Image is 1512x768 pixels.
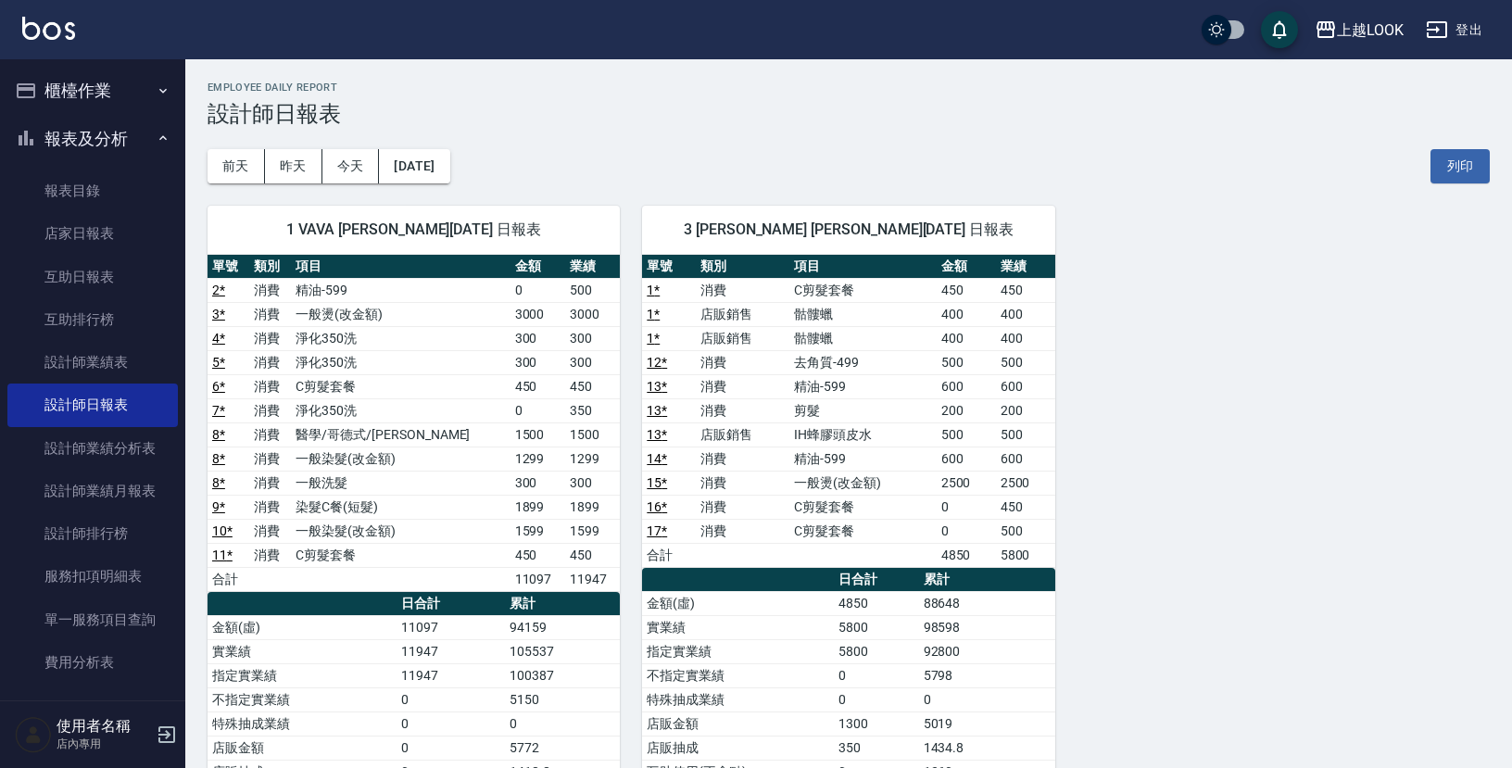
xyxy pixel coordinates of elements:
td: 300 [565,326,620,350]
td: 11947 [565,567,620,591]
a: 報表目錄 [7,170,178,212]
td: 消費 [249,398,291,422]
th: 累計 [505,592,620,616]
td: 300 [565,471,620,495]
td: 店販抽成 [642,736,834,760]
td: C剪髮套餐 [291,374,510,398]
td: 600 [996,374,1055,398]
span: 1 VAVA [PERSON_NAME][DATE] 日報表 [230,220,598,239]
td: 350 [834,736,918,760]
a: 設計師排行榜 [7,512,178,555]
td: 店販銷售 [696,326,789,350]
td: 1899 [565,495,620,519]
td: 400 [996,326,1055,350]
th: 日合計 [834,568,918,592]
button: 櫃檯作業 [7,67,178,115]
th: 類別 [249,255,291,279]
table: a dense table [208,255,620,592]
td: 1299 [565,447,620,471]
td: 淨化350洗 [291,398,510,422]
td: 100387 [505,663,620,687]
td: 200 [937,398,996,422]
a: 服務扣項明細表 [7,555,178,598]
td: 11947 [397,639,505,663]
td: 0 [397,687,505,711]
th: 單號 [208,255,249,279]
td: 450 [996,278,1055,302]
td: 消費 [249,326,291,350]
td: 300 [510,350,565,374]
div: 上越LOOK [1337,19,1404,42]
td: C剪髮套餐 [291,543,510,567]
td: C剪髮套餐 [789,495,937,519]
td: 11947 [397,663,505,687]
a: 設計師日報表 [7,384,178,426]
td: 3000 [510,302,565,326]
td: 0 [834,687,918,711]
a: 設計師業績表 [7,341,178,384]
td: 500 [996,519,1055,543]
td: 400 [937,326,996,350]
td: 2500 [937,471,996,495]
td: 450 [565,374,620,398]
td: 消費 [249,495,291,519]
td: 實業績 [642,615,834,639]
h5: 使用者名稱 [57,717,151,736]
td: 消費 [249,278,291,302]
a: 設計師業績分析表 [7,427,178,470]
button: 報表及分析 [7,115,178,163]
td: 5800 [834,615,918,639]
td: 0 [397,736,505,760]
button: save [1261,11,1298,48]
a: 互助日報表 [7,256,178,298]
button: 上越LOOK [1307,11,1411,49]
td: 11097 [397,615,505,639]
td: 去角質-499 [789,350,937,374]
th: 金額 [937,255,996,279]
td: 1599 [565,519,620,543]
td: 染髮C餐(短髮) [291,495,510,519]
table: a dense table [642,255,1054,568]
td: 1899 [510,495,565,519]
button: [DATE] [379,149,449,183]
td: 消費 [696,447,789,471]
td: 消費 [696,519,789,543]
td: 5772 [505,736,620,760]
th: 日合計 [397,592,505,616]
a: 互助排行榜 [7,298,178,341]
th: 單號 [642,255,696,279]
td: 94159 [505,615,620,639]
td: 400 [996,302,1055,326]
button: 今天 [322,149,380,183]
td: 400 [937,302,996,326]
td: 11097 [510,567,565,591]
td: 600 [996,447,1055,471]
td: 600 [937,374,996,398]
td: 骷髏蠟 [789,326,937,350]
td: 金額(虛) [208,615,397,639]
td: 3000 [565,302,620,326]
td: 消費 [696,374,789,398]
button: 列印 [1430,149,1490,183]
td: 300 [510,326,565,350]
td: 消費 [249,543,291,567]
h2: Employee Daily Report [208,82,1490,94]
span: 3 [PERSON_NAME] [PERSON_NAME][DATE] 日報表 [664,220,1032,239]
td: 5800 [834,639,918,663]
img: Person [15,716,52,753]
td: IH蜂膠頭皮水 [789,422,937,447]
td: 合計 [642,543,696,567]
td: 剪髮 [789,398,937,422]
td: 骷髏蠟 [789,302,937,326]
td: 店販銷售 [696,422,789,447]
td: 600 [937,447,996,471]
td: 消費 [696,398,789,422]
td: 200 [996,398,1055,422]
td: 300 [510,471,565,495]
th: 類別 [696,255,789,279]
img: Logo [22,17,75,40]
td: 0 [505,711,620,736]
td: 特殊抽成業績 [642,687,834,711]
td: 450 [565,543,620,567]
td: 5800 [996,543,1055,567]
